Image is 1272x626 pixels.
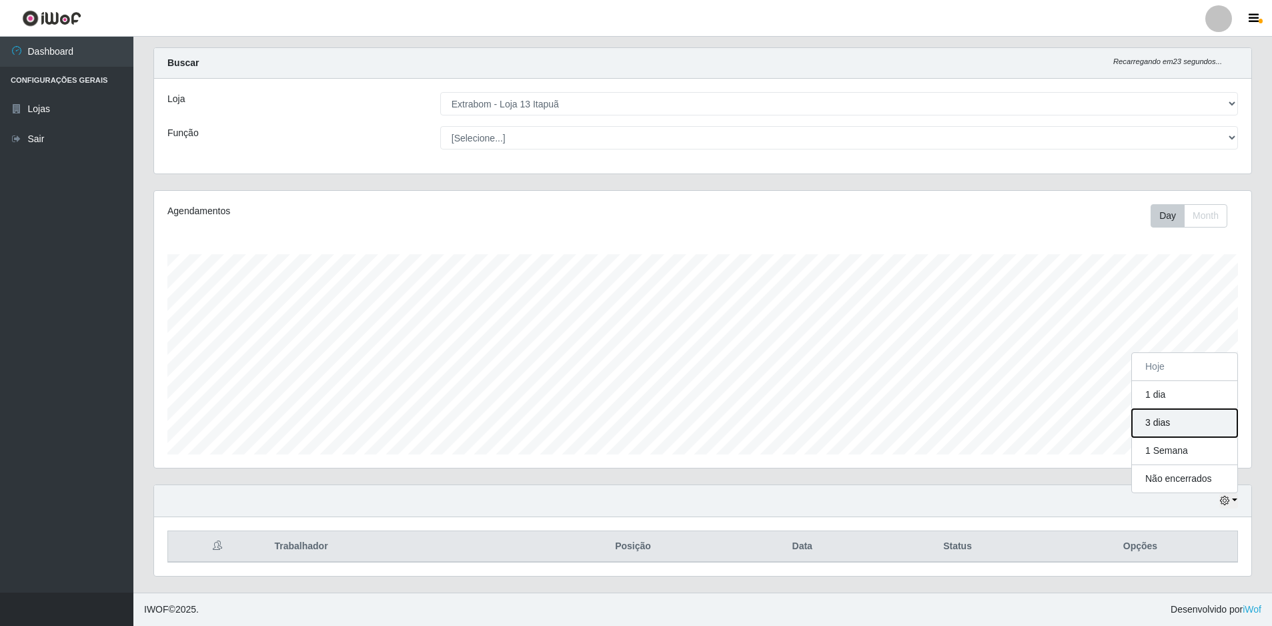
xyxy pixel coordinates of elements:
[1151,204,1238,228] div: Toolbar with button groups
[1132,381,1237,409] button: 1 dia
[1132,353,1237,381] button: Hoje
[22,10,81,27] img: CoreUI Logo
[144,603,199,617] span: © 2025 .
[1043,531,1238,563] th: Opções
[167,204,602,218] div: Agendamentos
[1151,204,1227,228] div: First group
[167,92,185,106] label: Loja
[266,531,533,563] th: Trabalhador
[1132,465,1237,493] button: Não encerrados
[1132,437,1237,465] button: 1 Semana
[1151,204,1185,228] button: Day
[1113,57,1222,65] i: Recarregando em 23 segundos...
[732,531,872,563] th: Data
[167,57,199,68] strong: Buscar
[1171,603,1261,617] span: Desenvolvido por
[1184,204,1227,228] button: Month
[144,604,169,615] span: IWOF
[534,531,733,563] th: Posição
[1132,409,1237,437] button: 3 dias
[872,531,1043,563] th: Status
[167,126,199,140] label: Função
[1243,604,1261,615] a: iWof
